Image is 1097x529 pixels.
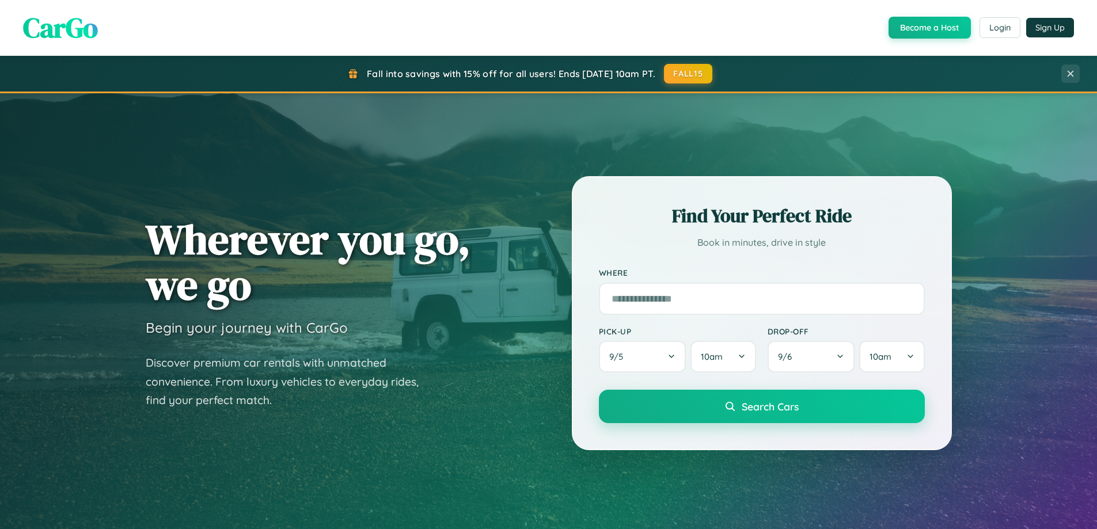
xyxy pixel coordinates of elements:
[599,326,756,336] label: Pick-up
[889,17,971,39] button: Become a Host
[980,17,1020,38] button: Login
[599,268,925,278] label: Where
[367,68,655,79] span: Fall into savings with 15% off for all users! Ends [DATE] 10am PT.
[778,351,798,362] span: 9 / 6
[599,341,686,372] button: 9/5
[146,216,470,307] h1: Wherever you go, we go
[742,400,799,413] span: Search Cars
[664,64,712,83] button: FALL15
[768,341,855,372] button: 9/6
[859,341,924,372] button: 10am
[768,326,925,336] label: Drop-off
[701,351,723,362] span: 10am
[1026,18,1074,37] button: Sign Up
[146,319,348,336] h3: Begin your journey with CarGo
[599,203,925,229] h2: Find Your Perfect Ride
[23,9,98,47] span: CarGo
[690,341,756,372] button: 10am
[146,353,434,410] p: Discover premium car rentals with unmatched convenience. From luxury vehicles to everyday rides, ...
[609,351,629,362] span: 9 / 5
[870,351,891,362] span: 10am
[599,390,925,423] button: Search Cars
[599,234,925,251] p: Book in minutes, drive in style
